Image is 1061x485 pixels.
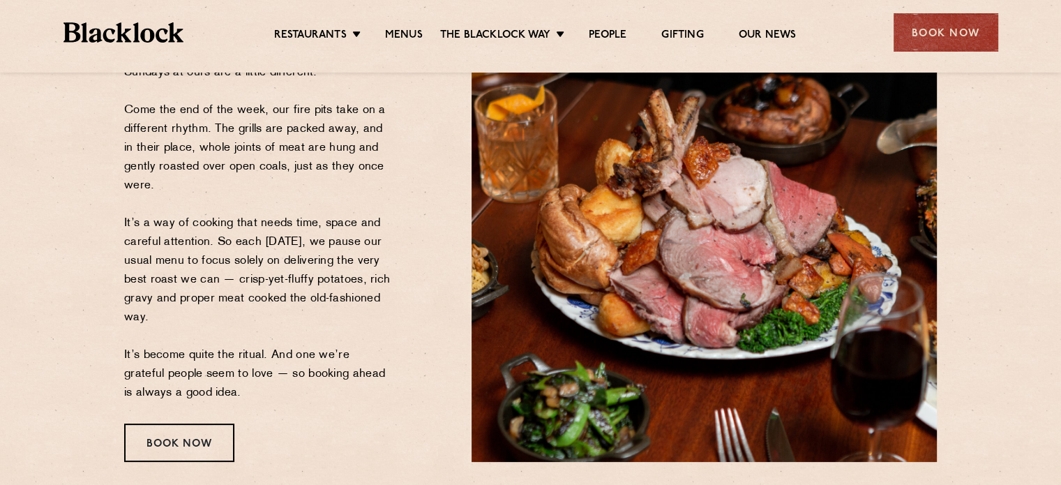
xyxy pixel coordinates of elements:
[894,13,998,52] div: Book Now
[739,29,797,44] a: Our News
[661,29,703,44] a: Gifting
[124,64,391,403] p: Sundays at ours are a little different. Come the end of the week, our fire pits take on a differe...
[274,29,347,44] a: Restaurants
[385,29,423,44] a: Menus
[124,424,234,462] div: Book Now
[589,29,626,44] a: People
[63,22,184,43] img: BL_Textured_Logo-footer-cropped.svg
[440,29,550,44] a: The Blacklock Way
